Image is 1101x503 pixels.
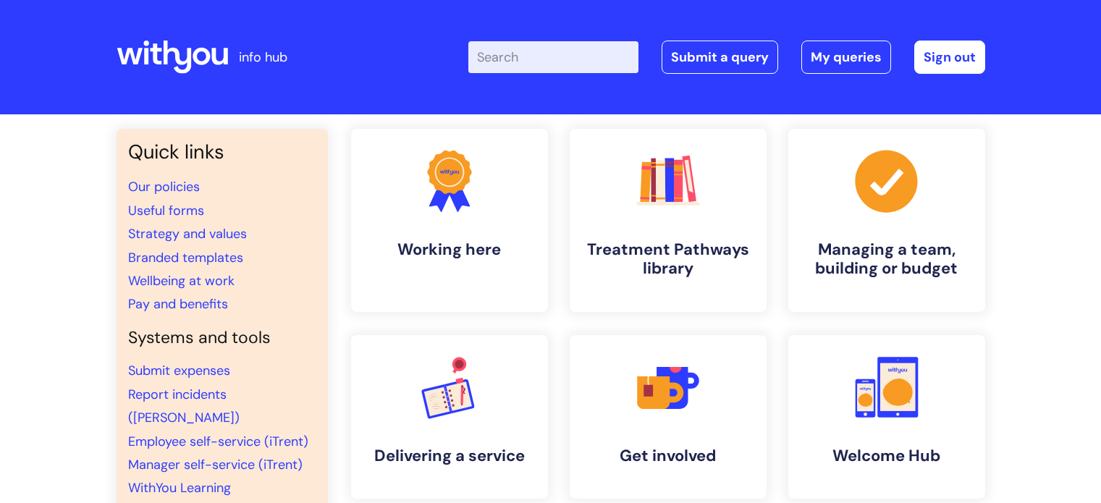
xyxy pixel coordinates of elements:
a: Welcome Hub [788,335,985,499]
h4: Systems and tools [128,328,316,348]
h3: Quick links [128,140,316,164]
a: Our policies [128,178,200,195]
a: Working here [351,129,548,312]
h4: Get involved [581,447,755,465]
h4: Managing a team, building or budget [800,240,974,279]
a: My queries [801,41,891,74]
input: Search [468,41,638,73]
a: Useful forms [128,202,204,219]
h4: Treatment Pathways library [581,240,755,279]
a: Get involved [570,335,767,499]
a: Treatment Pathways library [570,129,767,312]
h4: Working here [363,240,536,259]
a: Managing a team, building or budget [788,129,985,312]
a: Submit a query [662,41,778,74]
p: info hub [239,46,287,69]
a: WithYou Learning [128,479,231,496]
div: | - [468,41,985,74]
a: Submit expenses [128,362,230,379]
a: Manager self-service (iTrent) [128,456,303,473]
a: Employee self-service (iTrent) [128,433,308,450]
a: Wellbeing at work [128,272,235,289]
a: Report incidents ([PERSON_NAME]) [128,386,240,426]
h4: Delivering a service [363,447,536,465]
a: Pay and benefits [128,295,228,313]
a: Sign out [914,41,985,74]
a: Branded templates [128,249,243,266]
a: Strategy and values [128,225,247,242]
h4: Welcome Hub [800,447,974,465]
a: Delivering a service [351,335,548,499]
